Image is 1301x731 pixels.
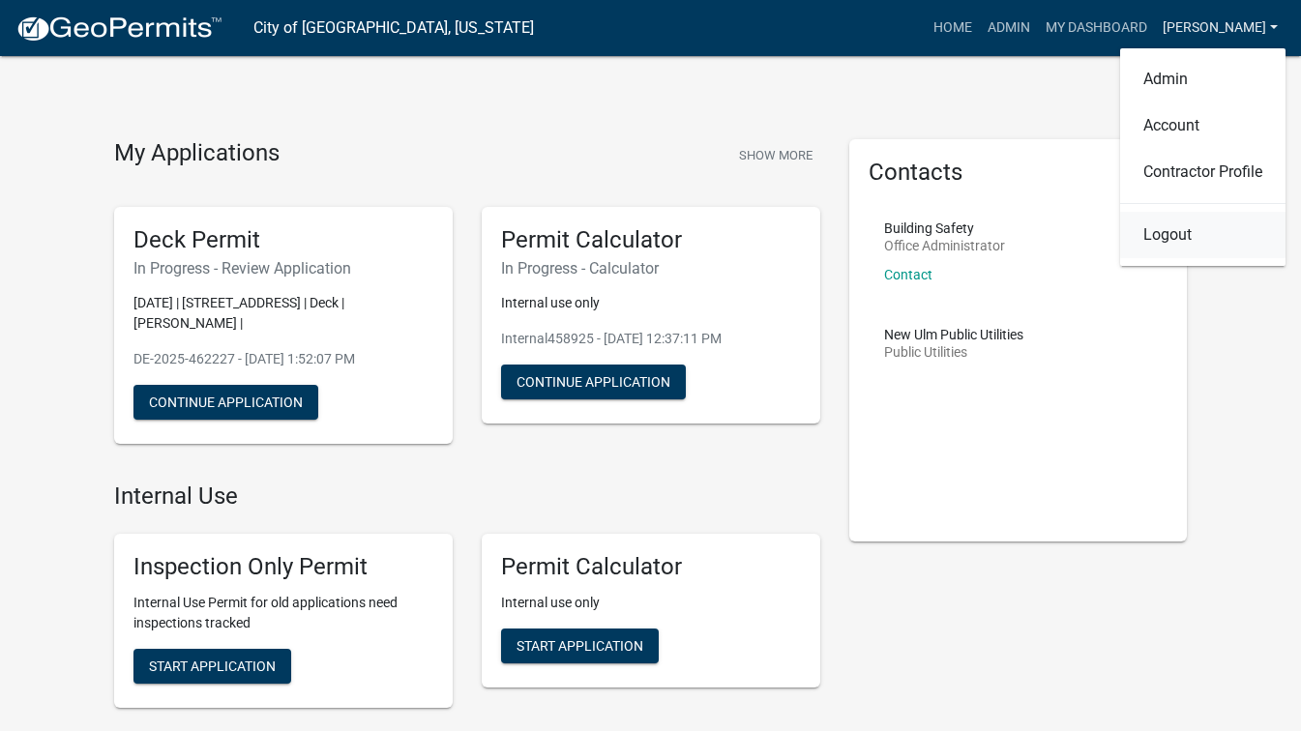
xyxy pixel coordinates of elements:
a: Logout [1120,212,1286,258]
p: New Ulm Public Utilities [884,328,1023,341]
p: Office Administrator [884,239,1005,252]
button: Start Application [501,629,659,663]
button: Continue Application [133,385,318,420]
a: [PERSON_NAME] [1155,10,1286,46]
p: Internal use only [501,293,801,313]
button: Start Application [133,649,291,684]
h6: In Progress - Review Application [133,259,433,278]
p: Public Utilities [884,345,1023,359]
p: Internal use only [501,593,801,613]
h5: Deck Permit [133,226,433,254]
h5: Contacts [869,159,1168,187]
a: Account [1120,102,1286,149]
div: [PERSON_NAME] [1120,48,1286,266]
h5: Inspection Only Permit [133,553,433,581]
p: DE-2025-462227 - [DATE] 1:52:07 PM [133,349,433,369]
h4: Internal Use [114,482,820,511]
a: Contractor Profile [1120,149,1286,195]
span: Start Application [517,638,643,654]
h6: In Progress - Calculator [501,259,801,278]
button: Continue Application [501,365,686,399]
a: My Dashboard [1038,10,1155,46]
p: Internal Use Permit for old applications need inspections tracked [133,593,433,633]
button: Show More [731,139,820,171]
span: Start Application [149,658,276,674]
p: Building Safety [884,221,1005,235]
a: City of [GEOGRAPHIC_DATA], [US_STATE] [253,12,534,44]
p: Internal458925 - [DATE] 12:37:11 PM [501,329,801,349]
a: Contact [884,267,932,282]
h5: Permit Calculator [501,553,801,581]
a: Admin [1120,56,1286,102]
a: Admin [980,10,1038,46]
p: [DATE] | [STREET_ADDRESS] | Deck | [PERSON_NAME] | [133,293,433,334]
h4: My Applications [114,139,280,168]
h5: Permit Calculator [501,226,801,254]
a: Home [926,10,980,46]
